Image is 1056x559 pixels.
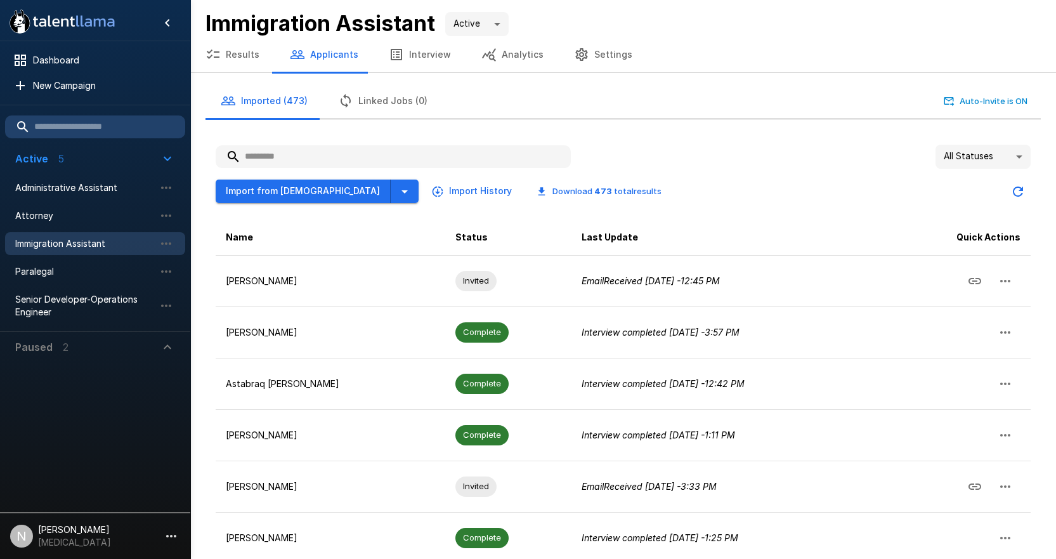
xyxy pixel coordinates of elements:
[226,480,435,493] p: [PERSON_NAME]
[594,186,612,196] b: 473
[226,275,435,287] p: [PERSON_NAME]
[275,37,374,72] button: Applicants
[582,275,720,286] i: Email Received [DATE] - 12:45 PM
[455,429,509,441] span: Complete
[455,326,509,338] span: Complete
[216,220,445,256] th: Name
[216,180,391,203] button: Import from [DEMOGRAPHIC_DATA]
[582,327,740,338] i: Interview completed [DATE] - 3:57 PM
[374,37,466,72] button: Interview
[455,480,497,492] span: Invited
[941,91,1031,111] button: Auto-Invite is ON
[935,145,1031,169] div: All Statuses
[226,326,435,339] p: [PERSON_NAME]
[960,480,990,490] span: Copy Interview Link
[323,83,443,119] button: Linked Jobs (0)
[582,532,738,543] i: Interview completed [DATE] - 1:25 PM
[226,429,435,442] p: [PERSON_NAME]
[559,37,648,72] button: Settings
[571,220,886,256] th: Last Update
[886,220,1031,256] th: Quick Actions
[455,275,497,287] span: Invited
[455,378,509,390] span: Complete
[445,12,509,36] div: Active
[226,532,435,544] p: [PERSON_NAME]
[445,220,571,256] th: Status
[582,430,735,440] i: Interview completed [DATE] - 1:11 PM
[455,532,509,544] span: Complete
[960,274,990,285] span: Copy Interview Link
[1005,179,1031,204] button: Updated Today - 3:02 PM
[205,10,435,36] b: Immigration Assistant
[466,37,559,72] button: Analytics
[205,83,323,119] button: Imported (473)
[429,180,517,203] button: Import History
[226,378,435,390] p: Astabraq [PERSON_NAME]
[582,481,717,492] i: Email Received [DATE] - 3:33 PM
[190,37,275,72] button: Results
[527,181,672,201] button: Download 473 totalresults
[582,378,745,389] i: Interview completed [DATE] - 12:42 PM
